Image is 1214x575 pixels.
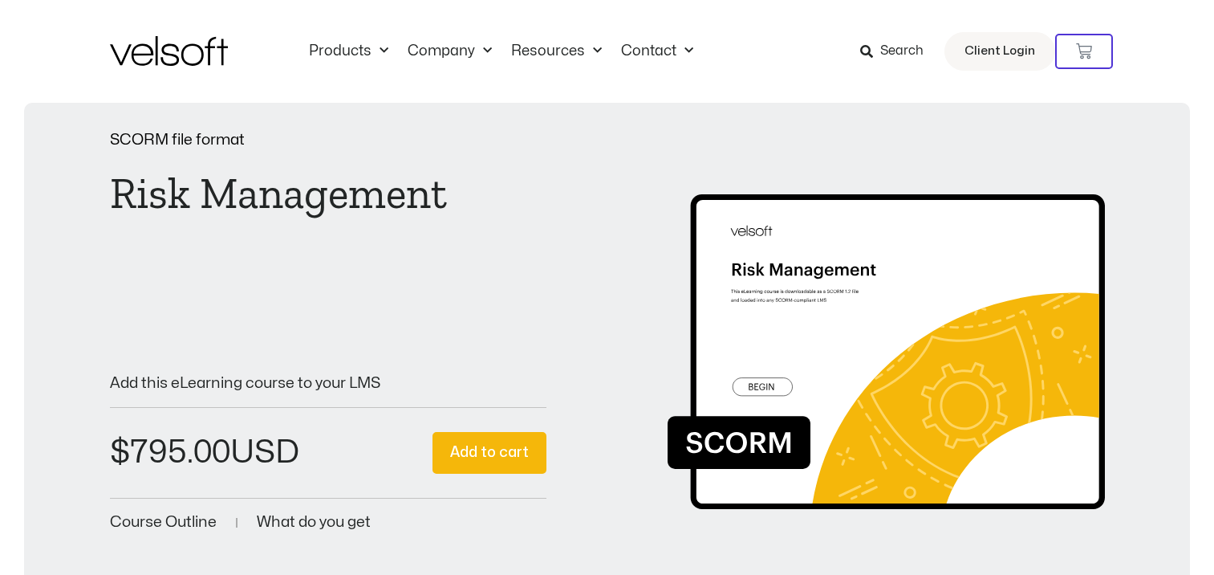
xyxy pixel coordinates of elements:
span: Search [880,41,924,62]
span: Client Login [964,41,1035,62]
span: $ [110,437,130,468]
img: Second Product Image [668,143,1104,524]
a: ResourcesMenu Toggle [501,43,611,60]
a: What do you get [257,515,371,530]
a: CompanyMenu Toggle [398,43,501,60]
button: Add to cart [432,432,546,475]
p: SCORM file format [110,133,546,148]
a: Client Login [944,32,1055,71]
h1: Risk Management [110,172,546,215]
a: ProductsMenu Toggle [299,43,398,60]
bdi: 795.00 [110,437,230,468]
a: Course Outline [110,515,217,530]
img: Velsoft Training Materials [110,36,228,66]
a: ContactMenu Toggle [611,43,703,60]
a: Search [860,38,935,65]
nav: Menu [299,43,703,60]
p: Add this eLearning course to your LMS [110,376,546,391]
